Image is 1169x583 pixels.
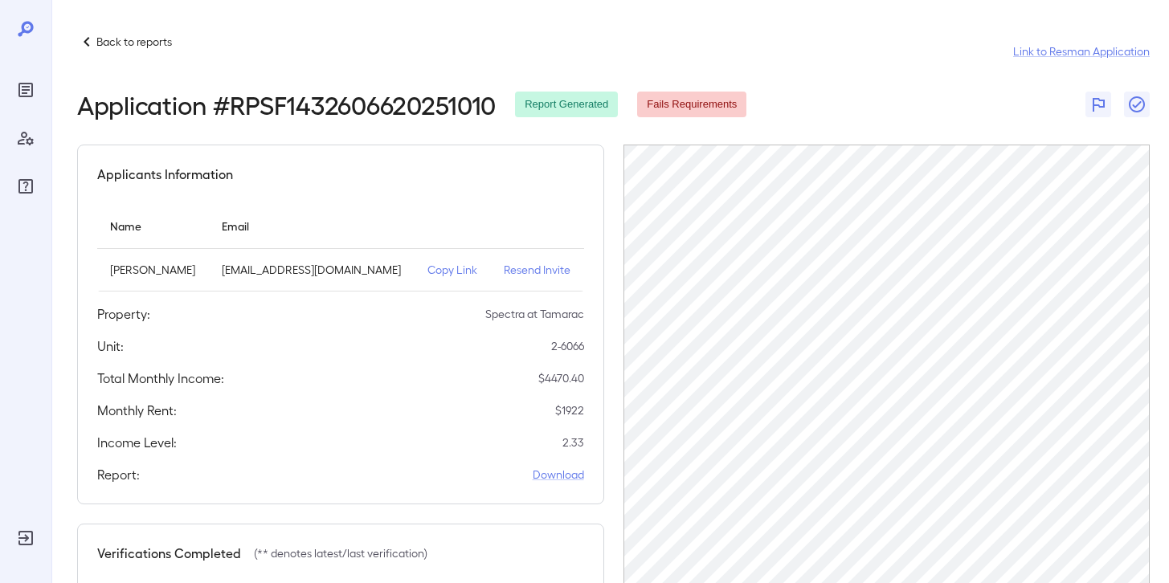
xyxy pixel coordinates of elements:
p: [EMAIL_ADDRESS][DOMAIN_NAME] [222,262,402,278]
h5: Total Monthly Income: [97,369,224,388]
button: Flag Report [1085,92,1111,117]
div: Manage Users [13,125,39,151]
div: Log Out [13,525,39,551]
p: 2-6066 [551,338,584,354]
p: [PERSON_NAME] [110,262,196,278]
h5: Property: [97,304,150,324]
h5: Unit: [97,336,124,356]
a: Download [533,467,584,483]
button: Close Report [1124,92,1150,117]
h5: Verifications Completed [97,544,241,563]
p: $ 1922 [555,402,584,418]
h5: Monthly Rent: [97,401,177,420]
a: Link to Resman Application [1013,43,1150,59]
h5: Report: [97,465,140,484]
h5: Applicants Information [97,165,233,184]
p: Back to reports [96,34,172,50]
span: Report Generated [515,97,618,112]
h5: Income Level: [97,433,177,452]
p: Copy Link [427,262,478,278]
div: Reports [13,77,39,103]
th: Email [209,203,415,249]
h2: Application # RPSF1432606620251010 [77,90,496,119]
p: Resend Invite [504,262,571,278]
p: 2.33 [562,434,584,450]
p: Spectra at Tamarac [485,306,584,322]
div: FAQ [13,173,39,199]
p: (** denotes latest/last verification) [254,545,427,561]
p: $ 4470.40 [538,370,584,386]
table: simple table [97,203,584,291]
span: Fails Requirements [637,97,746,112]
th: Name [97,203,209,249]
